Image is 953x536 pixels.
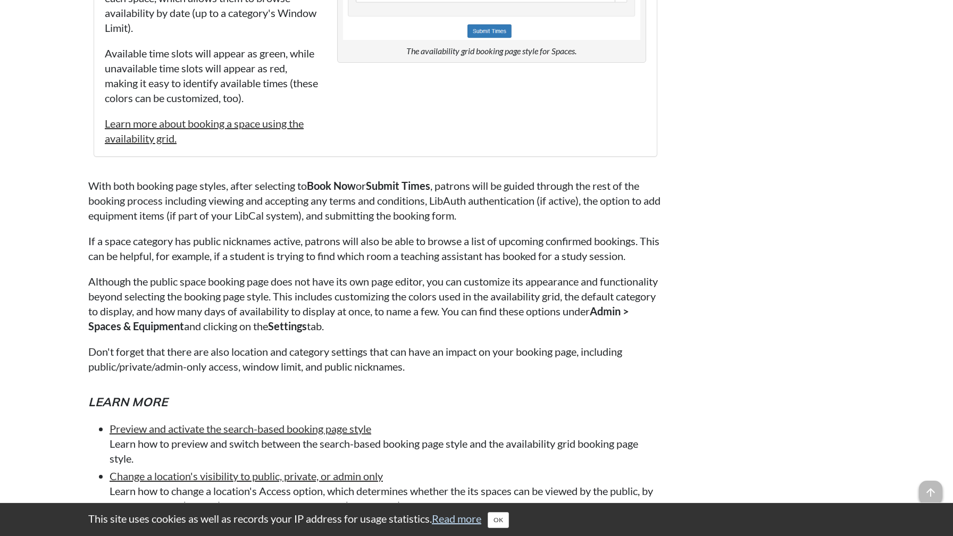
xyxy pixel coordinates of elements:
p: Don't forget that there are also location and category settings that can have an impact on your b... [88,344,663,374]
p: Available time slots will appear as green, while unavailable time slots will appear as red, makin... [105,46,321,105]
a: Learn more about booking a space using the availability grid. [105,117,304,145]
p: If a space category has public nicknames active, patrons will also be able to browse a list of up... [88,233,663,263]
button: Close [488,512,509,528]
strong: Book Now [307,179,356,192]
p: With both booking page styles, after selecting to or , patrons will be guided through the rest of... [88,178,663,223]
strong: Settings [268,320,307,332]
span: arrow_upward [919,481,942,504]
a: Change a location's visibility to public, private, or admin only [110,470,383,482]
a: Read more [432,512,481,525]
strong: Admin > Spaces & Equipment [88,305,629,332]
h5: Learn more [88,393,663,411]
strong: Submit Times [366,179,430,192]
li: Learn how to change a location's Access option, which determines whether the its spaces can be vi... [110,468,663,513]
figcaption: The availability grid booking page style for Spaces. [406,45,576,57]
a: arrow_upward [919,482,942,495]
a: Preview and activate the search-based booking page style [110,422,371,435]
li: Learn how to preview and switch between the search-based booking page style and the availability ... [110,421,663,466]
p: Although the public space booking page does not have its own page editor, you can customize its a... [88,274,663,333]
div: This site uses cookies as well as records your IP address for usage statistics. [78,511,875,528]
